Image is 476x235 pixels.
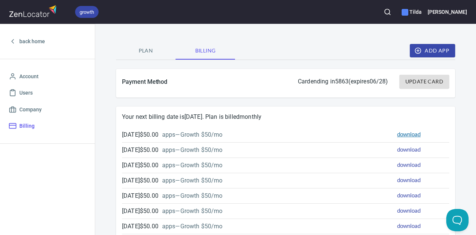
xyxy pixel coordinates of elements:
[75,6,99,18] div: growth
[19,121,35,131] span: Billing
[19,72,39,81] span: Account
[122,146,158,155] p: [DATE] $ 50.00
[428,8,467,16] h6: [PERSON_NAME]
[162,161,223,170] p: app s — Growth $50/mo
[122,176,158,185] p: [DATE] $ 50.00
[6,101,89,118] a: Company
[162,222,223,231] p: app s — Growth $50/mo
[397,192,421,199] a: download
[6,68,89,85] a: Account
[162,191,223,200] p: app s — Growth $50/mo
[446,209,469,231] iframe: Help Scout Beacon - Open
[122,78,167,86] h5: Payment Method
[122,222,158,231] p: [DATE] $ 50.00
[19,37,45,46] span: back home
[122,161,158,170] p: [DATE] $ 50.00
[6,85,89,101] a: Users
[162,130,223,139] p: app s — Growth $50/mo
[397,146,421,153] a: download
[428,4,467,20] button: [PERSON_NAME]
[397,207,421,214] a: download
[397,161,421,168] a: download
[122,191,158,200] p: [DATE] $ 50.00
[402,4,422,20] div: Manage your apps
[19,105,42,114] span: Company
[397,131,421,137] a: download
[122,130,158,139] p: [DATE] $ 50.00
[9,3,59,19] img: zenlocator
[397,177,421,183] a: download
[162,146,223,155] p: app s — Growth $50/mo
[122,112,449,121] p: Your next billing date is [DATE] . Plan is billed monthly
[19,88,33,98] span: Users
[402,9,408,16] button: color-5484F7
[75,8,99,16] span: growth
[397,222,421,229] a: download
[6,33,89,50] a: back home
[416,46,449,55] span: Add App
[6,118,89,134] a: Billing
[405,77,443,86] span: Update Card
[298,77,388,86] p: Card ending in 5863 (expires 06/28 )
[162,176,223,185] p: app s — Growth $50/mo
[120,46,171,55] span: Plan
[122,207,158,216] p: [DATE] $ 50.00
[180,46,231,55] span: Billing
[399,75,449,89] button: Update Card
[402,8,422,16] h6: Tilda
[162,207,223,216] p: app s — Growth $50/mo
[410,44,455,58] button: Add App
